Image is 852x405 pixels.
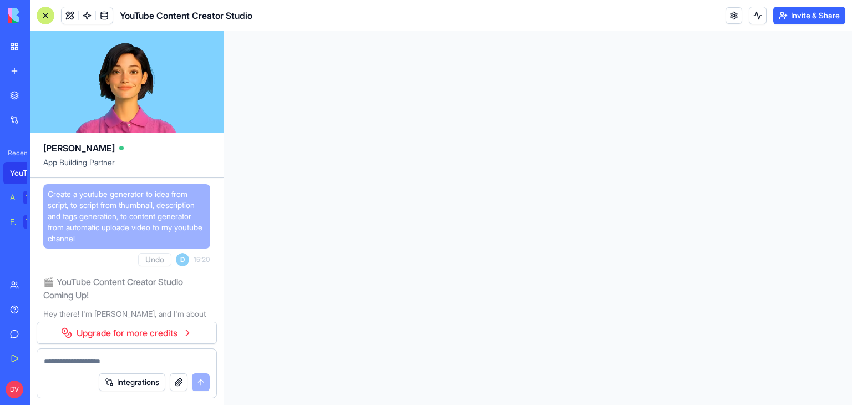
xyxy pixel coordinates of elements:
a: Feedback FormTRY [3,211,48,233]
span: Recent [3,149,27,158]
span: DV [6,381,23,398]
span: [PERSON_NAME] [43,141,115,155]
button: Invite & Share [773,7,845,24]
span: D [176,253,189,266]
a: AI Logo GeneratorTRY [3,186,48,209]
span: 15:20 [194,255,210,264]
span: Create a youtube generator to idea from script, to script from thumbnail, description and tags ge... [48,189,206,244]
div: YouTube Content Creator Studio [10,168,41,179]
span: YouTube Content Creator Studio [120,9,252,22]
span: App Building Partner [43,157,210,177]
a: YouTube Content Creator Studio [3,162,48,184]
div: AI Logo Generator [10,192,16,203]
button: Integrations [99,373,165,391]
h2: 🎬 YouTube Content Creator Studio Coming Up! [43,275,210,302]
p: Hey there! I'm [PERSON_NAME], and I'm about to build you an amazing YouTube automation powerhouse... [43,308,210,364]
div: TRY [23,215,41,229]
div: TRY [23,191,41,204]
img: logo [8,8,77,23]
div: Feedback Form [10,216,16,227]
a: Upgrade for more credits [37,322,217,344]
button: Undo [138,253,171,266]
